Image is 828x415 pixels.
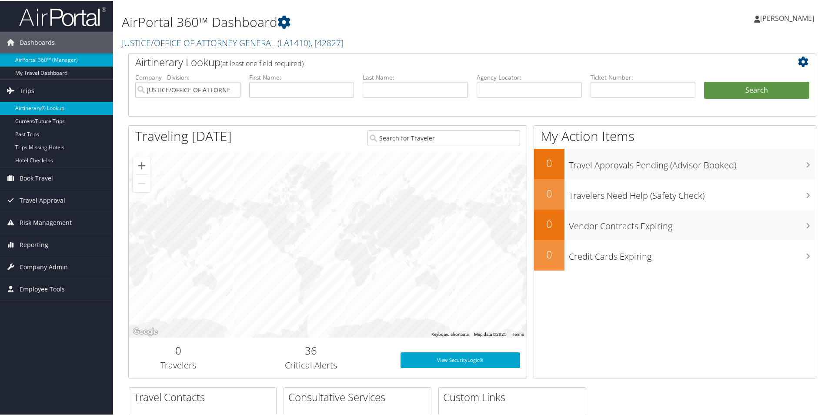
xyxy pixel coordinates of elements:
img: airportal-logo.png [19,6,106,26]
a: Open this area in Google Maps (opens a new window) [131,325,160,337]
span: Company Admin [20,255,68,277]
a: View SecurityLogic® [401,351,520,367]
span: , [ 42827 ] [310,36,344,48]
h2: 0 [534,185,564,200]
span: [PERSON_NAME] [760,13,814,22]
h1: My Action Items [534,126,816,144]
img: Google [131,325,160,337]
span: Travel Approval [20,189,65,211]
input: Search for Traveler [367,129,520,145]
a: 0Credit Cards Expiring [534,239,816,270]
a: 0Travel Approvals Pending (Advisor Booked) [534,148,816,178]
span: ( LA1410 ) [277,36,310,48]
button: Zoom out [133,174,150,191]
span: Dashboards [20,31,55,53]
span: (at least one field required) [220,58,304,67]
h3: Critical Alerts [235,358,387,371]
h2: Custom Links [443,389,586,404]
span: Reporting [20,233,48,255]
button: Zoom in [133,156,150,174]
label: Last Name: [363,72,468,81]
h3: Travelers Need Help (Safety Check) [569,184,816,201]
label: First Name: [249,72,354,81]
label: Ticket Number: [591,72,696,81]
a: [PERSON_NAME] [754,4,823,30]
h3: Vendor Contracts Expiring [569,215,816,231]
h2: 0 [534,216,564,231]
span: Book Travel [20,167,53,188]
a: Terms (opens in new tab) [512,331,524,336]
span: Risk Management [20,211,72,233]
h2: 0 [135,342,222,357]
h2: Consultative Services [288,389,431,404]
h1: AirPortal 360™ Dashboard [122,12,589,30]
h3: Travel Approvals Pending (Advisor Booked) [569,154,816,171]
h2: Travel Contacts [134,389,276,404]
button: Keyboard shortcuts [431,331,469,337]
label: Company - Division: [135,72,240,81]
h3: Credit Cards Expiring [569,245,816,262]
span: Employee Tools [20,278,65,299]
h2: 0 [534,246,564,261]
button: Search [704,81,809,98]
label: Agency Locator: [477,72,582,81]
h2: 36 [235,342,387,357]
h2: Airtinerary Lookup [135,54,752,69]
h2: 0 [534,155,564,170]
a: JUSTICE/OFFICE OF ATTORNEY GENERAL [122,36,344,48]
h1: Traveling [DATE] [135,126,232,144]
span: Trips [20,79,34,101]
a: 0Vendor Contracts Expiring [534,209,816,239]
h3: Travelers [135,358,222,371]
a: 0Travelers Need Help (Safety Check) [534,178,816,209]
span: Map data ©2025 [474,331,507,336]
